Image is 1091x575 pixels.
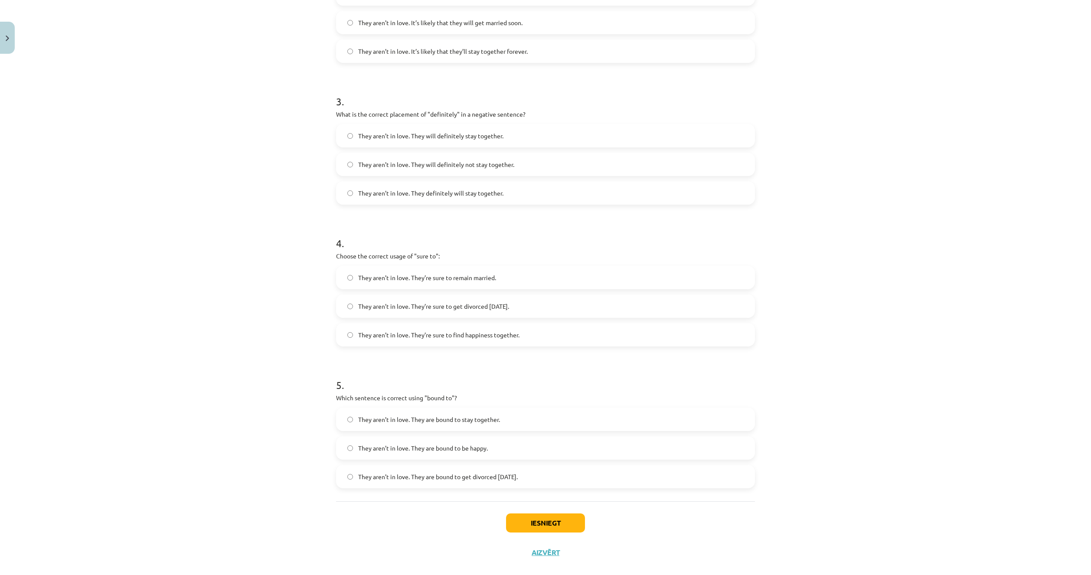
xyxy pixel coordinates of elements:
[336,80,755,107] h1: 3 .
[336,222,755,249] h1: 4 .
[506,513,585,533] button: Iesniegt
[347,190,353,196] input: They aren’t in love. They definitely will stay together.
[358,18,523,27] span: They aren’t in love. It’s likely that they will get married soon.
[358,131,503,140] span: They aren’t in love. They will definitely stay together.
[347,20,353,26] input: They aren’t in love. It’s likely that they will get married soon.
[347,304,353,309] input: They aren’t in love. They’re sure to get divorced [DATE].
[336,364,755,391] h1: 5 .
[347,445,353,451] input: They aren’t in love. They are bound to be happy.
[358,415,500,424] span: They aren’t in love. They are bound to stay together.
[358,47,528,56] span: They aren’t in love. It’s likely that they’ll stay together forever.
[347,474,353,480] input: They aren’t in love. They are bound to get divorced [DATE].
[358,189,503,198] span: They aren’t in love. They definitely will stay together.
[347,49,353,54] input: They aren’t in love. It’s likely that they’ll stay together forever.
[336,252,755,261] p: Choose the correct usage of "sure to":
[358,302,509,311] span: They aren’t in love. They’re sure to get divorced [DATE].
[347,133,353,139] input: They aren’t in love. They will definitely stay together.
[347,162,353,167] input: They aren’t in love. They will definitely not stay together.
[347,275,353,281] input: They aren’t in love. They’re sure to remain married.
[336,393,755,402] p: Which sentence is correct using "bound to"?
[358,160,514,169] span: They aren’t in love. They will definitely not stay together.
[347,417,353,422] input: They aren’t in love. They are bound to stay together.
[347,332,353,338] input: They aren’t in love. They’re sure to find happiness together.
[358,444,488,453] span: They aren’t in love. They are bound to be happy.
[358,273,496,282] span: They aren’t in love. They’re sure to remain married.
[336,110,755,119] p: What is the correct placement of "definitely" in a negative sentence?
[6,36,9,41] img: icon-close-lesson-0947bae3869378f0d4975bcd49f059093ad1ed9edebbc8119c70593378902aed.svg
[529,548,562,557] button: Aizvērt
[358,330,519,340] span: They aren’t in love. They’re sure to find happiness together.
[358,472,518,481] span: They aren’t in love. They are bound to get divorced [DATE].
